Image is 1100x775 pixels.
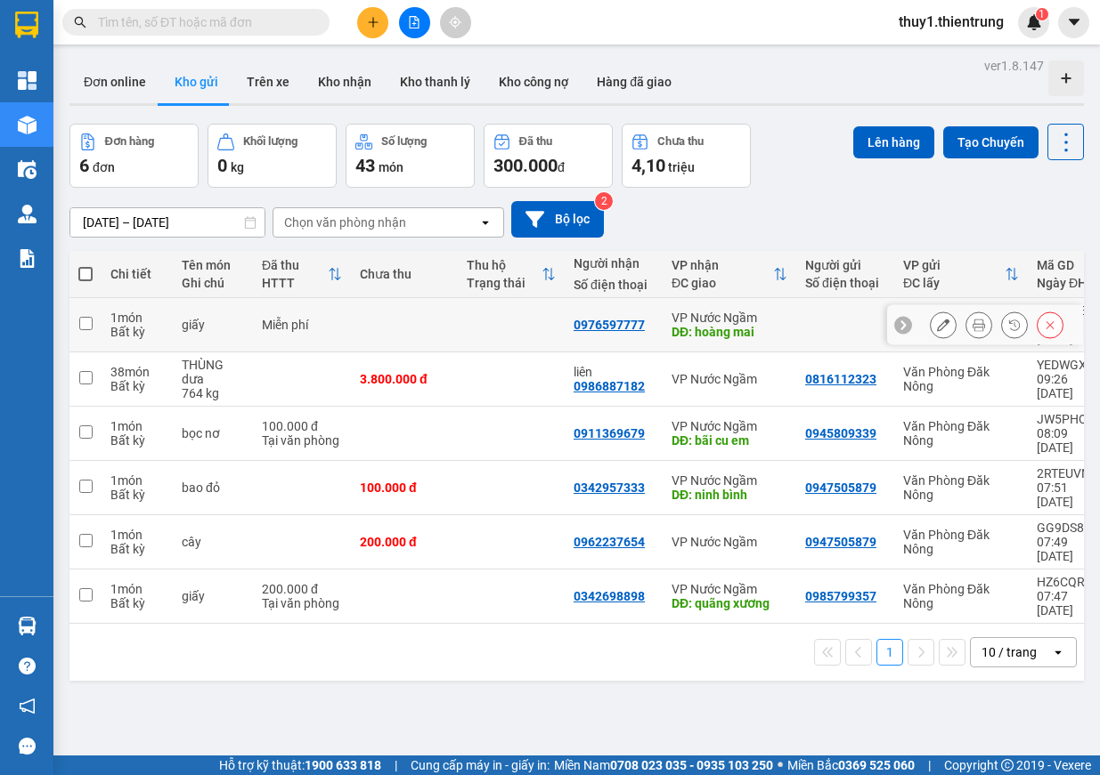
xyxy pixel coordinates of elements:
button: Kho công nợ [485,61,583,103]
div: Bất kỳ [110,488,164,502]
div: DĐ: hoàng mai [672,325,787,339]
button: Tạo Chuyến [943,126,1039,158]
div: Văn Phòng Đăk Nông [903,528,1019,556]
div: 0962237654 [574,535,645,549]
div: Ghi chú [182,276,244,290]
svg: open [478,215,493,230]
div: 0342698898 [574,589,645,603]
div: 0986887182 [574,379,645,393]
div: 100.000 đ [360,480,449,495]
div: 10 / trang [982,643,1037,661]
div: VP Nước Ngầm [672,311,787,325]
div: Bất kỳ [110,379,164,393]
div: 1 món [110,419,164,433]
div: Chưa thu [657,135,704,148]
div: Văn Phòng Đăk Nông [903,582,1019,610]
div: Thu hộ [467,258,542,272]
div: Số lượng [381,135,427,148]
div: Tại văn phòng [262,596,342,610]
div: Văn Phòng Đăk Nông [903,473,1019,502]
sup: 1 [1036,8,1048,20]
button: Kho gửi [160,61,232,103]
strong: 0369 525 060 [838,758,915,772]
div: VP Nước Ngầm [672,473,787,488]
div: VP Nước Ngầm [672,419,787,433]
div: Đã thu [262,258,328,272]
div: ĐC lấy [903,276,1005,290]
span: thuy1.thientrung [884,11,1018,33]
button: Đơn online [69,61,160,103]
img: solution-icon [18,249,37,268]
div: Người gửi [805,258,885,272]
span: search [74,16,86,28]
img: icon-new-feature [1026,14,1042,30]
div: Đã thu [519,135,552,148]
img: warehouse-icon [18,116,37,134]
div: 764 kg [182,386,244,400]
span: notification [19,698,36,714]
div: liên [574,365,654,379]
div: Miễn phí [262,318,342,332]
div: Tạo kho hàng mới [1048,61,1084,96]
span: 6 [79,155,89,176]
img: logo-vxr [15,12,38,38]
span: 0 [217,155,227,176]
div: 0911369679 [574,426,645,440]
span: Miền Bắc [787,755,915,775]
div: Tại văn phòng [262,433,342,448]
button: Kho thanh lý [386,61,485,103]
span: aim [449,16,461,28]
div: cây [182,535,244,549]
div: Ngày ĐH [1037,276,1088,290]
button: Kho nhận [304,61,386,103]
div: Người nhận [574,256,654,270]
input: Select a date range. [70,208,265,237]
button: Số lượng43món [346,124,475,188]
span: đ [558,160,565,174]
th: Toggle SortBy [894,251,1028,298]
div: Số điện thoại [574,278,654,292]
div: Bất kỳ [110,542,164,556]
span: 4,10 [631,155,665,176]
img: dashboard-icon [18,71,37,90]
th: Toggle SortBy [663,251,796,298]
input: Tìm tên, số ĐT hoặc mã đơn [98,12,308,32]
img: warehouse-icon [18,160,37,179]
button: Đơn hàng6đơn [69,124,199,188]
div: Văn Phòng Đăk Nông [903,419,1019,448]
div: DĐ: quãng xương [672,596,787,610]
button: Trên xe [232,61,304,103]
div: Mã GD [1037,258,1088,272]
span: 1 [1039,8,1045,20]
span: | [928,755,931,775]
span: triệu [668,160,695,174]
div: ver 1.8.147 [984,56,1044,76]
span: 300.000 [493,155,558,176]
div: ĐC giao [672,276,773,290]
div: Chọn văn phòng nhận [284,214,406,231]
div: VP Nước Ngầm [672,535,787,549]
span: caret-down [1066,14,1082,30]
div: 0947505879 [805,480,876,495]
span: question-circle [19,658,36,674]
div: 0816112323 [805,372,876,386]
div: DĐ: bãi cu em [672,433,787,448]
div: 1 món [110,528,164,542]
button: file-add [399,7,430,38]
span: kg [231,160,244,174]
div: 0985799357 [805,589,876,603]
span: Cung cấp máy in - giấy in: [411,755,550,775]
button: caret-down [1058,7,1089,38]
button: Chưa thu4,10 triệu [622,124,751,188]
span: món [379,160,403,174]
th: Toggle SortBy [253,251,351,298]
strong: 1900 633 818 [305,758,381,772]
th: Toggle SortBy [458,251,565,298]
button: Đã thu300.000đ [484,124,613,188]
div: 38 món [110,365,164,379]
div: Bất kỳ [110,596,164,610]
div: 200.000 đ [262,582,342,596]
div: Bất kỳ [110,433,164,448]
div: DĐ: ninh bình [672,488,787,502]
div: VP gửi [903,258,1005,272]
